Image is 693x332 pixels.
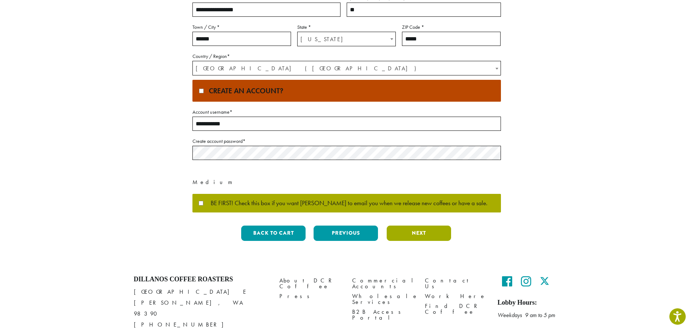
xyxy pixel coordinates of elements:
[203,200,487,207] span: BE FIRST! Check this box if you want [PERSON_NAME] to email you when we release new coffees or ha...
[241,226,306,241] button: Back to cart
[192,23,291,32] label: Town / City
[192,61,501,75] span: Country / Region
[192,177,501,188] div: Medium
[199,89,204,93] input: Create an account?
[192,137,501,146] label: Create account password
[425,276,487,291] a: Contact Us
[205,86,283,95] span: Create an account?
[199,201,203,206] input: BE FIRST! Check this box if you want [PERSON_NAME] to email you when we release new coffees or ha...
[279,291,341,301] a: Press
[498,299,559,307] h5: Lobby Hours:
[387,226,451,241] button: Next
[193,61,501,75] span: United States (US)
[352,307,414,323] a: B2B Access Portal
[425,291,487,301] a: Work Here
[402,23,501,32] label: ZIP Code
[352,291,414,307] a: Wholesale Services
[314,226,378,241] button: Previous
[279,276,341,291] a: About DCR Coffee
[134,276,268,284] h4: Dillanos Coffee Roasters
[425,301,487,317] a: Find DCR Coffee
[297,23,396,32] label: State
[297,32,396,46] span: State
[192,108,501,117] label: Account username
[498,311,555,319] em: Weekdays 9 am to 5 pm
[134,286,268,330] p: [GEOGRAPHIC_DATA] E [PERSON_NAME], WA 98390 [PHONE_NUMBER]
[298,32,395,46] span: Washington
[352,276,414,291] a: Commercial Accounts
